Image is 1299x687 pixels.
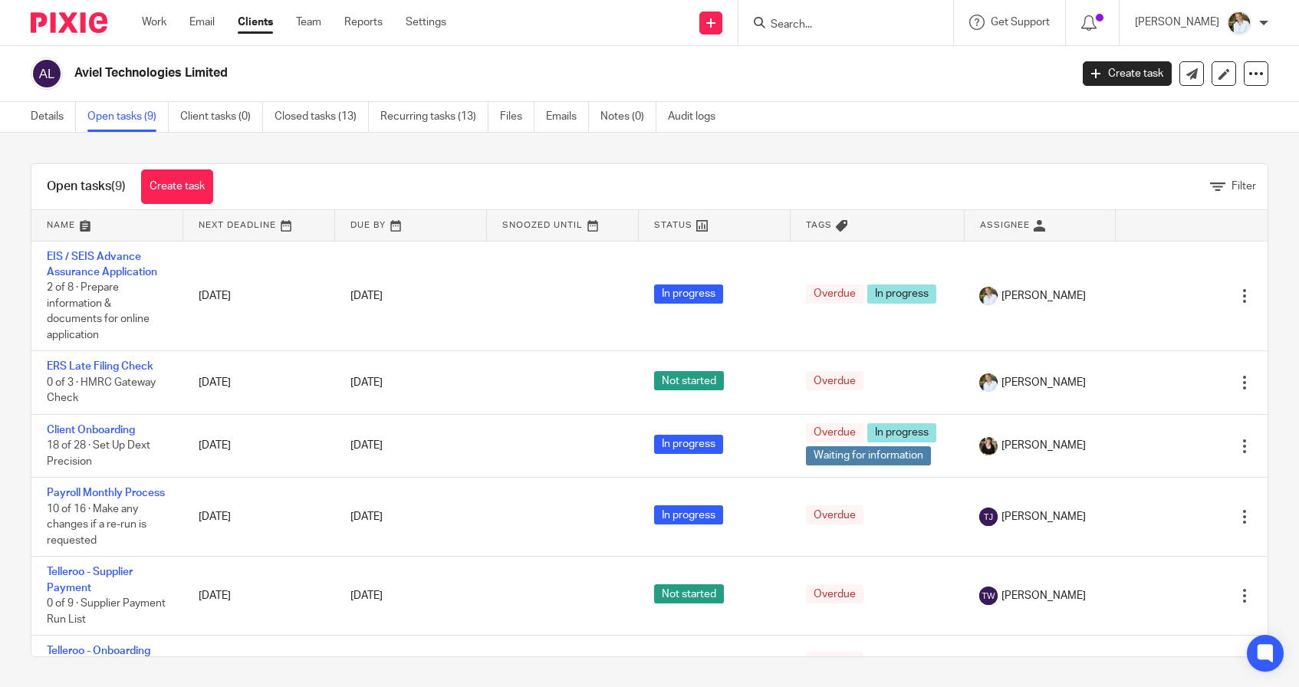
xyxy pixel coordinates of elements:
td: [DATE] [183,351,335,414]
td: [DATE] [183,557,335,636]
span: Status [654,221,692,229]
span: [DATE] [350,511,383,522]
a: Create task [141,169,213,204]
img: sarah-royle.jpg [979,287,998,305]
td: [DATE] [183,414,335,477]
img: Pixie [31,12,107,33]
a: Email [189,15,215,30]
span: [DATE] [350,590,383,601]
a: Settings [406,15,446,30]
span: [PERSON_NAME] [1001,375,1086,390]
span: Filter [1232,181,1256,192]
a: Clients [238,15,273,30]
span: 0 of 9 · Supplier Payment Run List [47,598,166,625]
a: Recurring tasks (13) [380,102,488,132]
a: Emails [546,102,589,132]
a: Work [142,15,166,30]
img: svg%3E [31,58,63,90]
span: [PERSON_NAME] [1001,438,1086,453]
img: sarah-royle.jpg [1227,11,1251,35]
span: Get Support [991,17,1050,28]
span: In progress [654,505,723,524]
a: Closed tasks (13) [275,102,369,132]
a: Telleroo - Supplier Payment [47,567,133,593]
a: Notes (0) [600,102,656,132]
span: Overdue [806,584,863,603]
span: Overdue [806,284,863,304]
a: Payroll Monthly Process [47,488,165,498]
span: In progress [867,284,936,304]
span: Waiting for information [806,446,931,465]
span: [PERSON_NAME] [1001,509,1086,524]
span: 10 of 16 · Make any changes if a re-run is requested [47,504,146,546]
span: Tags [806,221,832,229]
a: Reports [344,15,383,30]
a: Client tasks (0) [180,102,263,132]
td: [DATE] [183,241,335,351]
a: Client Onboarding [47,425,135,436]
span: [PERSON_NAME] [1001,588,1086,603]
input: Search [769,18,907,32]
span: In progress [654,284,723,304]
span: [DATE] [350,441,383,452]
a: Files [500,102,534,132]
span: [DATE] [350,291,383,301]
span: Overdue [806,371,863,390]
a: Telleroo - Onboarding [47,646,150,656]
span: [PERSON_NAME] [1001,288,1086,304]
span: Not started [654,584,724,603]
a: Open tasks (9) [87,102,169,132]
span: (9) [111,180,126,192]
span: Not started [654,371,724,390]
td: [DATE] [183,478,335,557]
p: [PERSON_NAME] [1135,15,1219,30]
h2: Aviel Technologies Limited [74,65,863,81]
span: In progress [867,423,936,442]
a: ERS Late Filing Check [47,361,153,372]
span: [DATE] [350,377,383,388]
a: Details [31,102,76,132]
a: Audit logs [668,102,727,132]
img: Helen%20Campbell.jpeg [979,437,998,455]
img: sarah-royle.jpg [979,373,998,392]
span: 2 of 8 · Prepare information & documents for online application [47,282,150,340]
span: Overdue [806,505,863,524]
span: Overdue [806,652,863,671]
span: Snoozed Until [502,221,583,229]
span: 0 of 3 · HMRC Gateway Check [47,377,156,404]
a: EIS / SEIS Advance Assurance Application [47,251,157,278]
a: Create task [1083,61,1172,86]
h1: Open tasks [47,179,126,195]
img: svg%3E [979,587,998,605]
span: Overdue [806,423,863,442]
img: svg%3E [979,508,998,526]
a: Team [296,15,321,30]
span: 18 of 28 · Set Up Dext Precision [47,440,150,467]
span: In progress [654,435,723,454]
